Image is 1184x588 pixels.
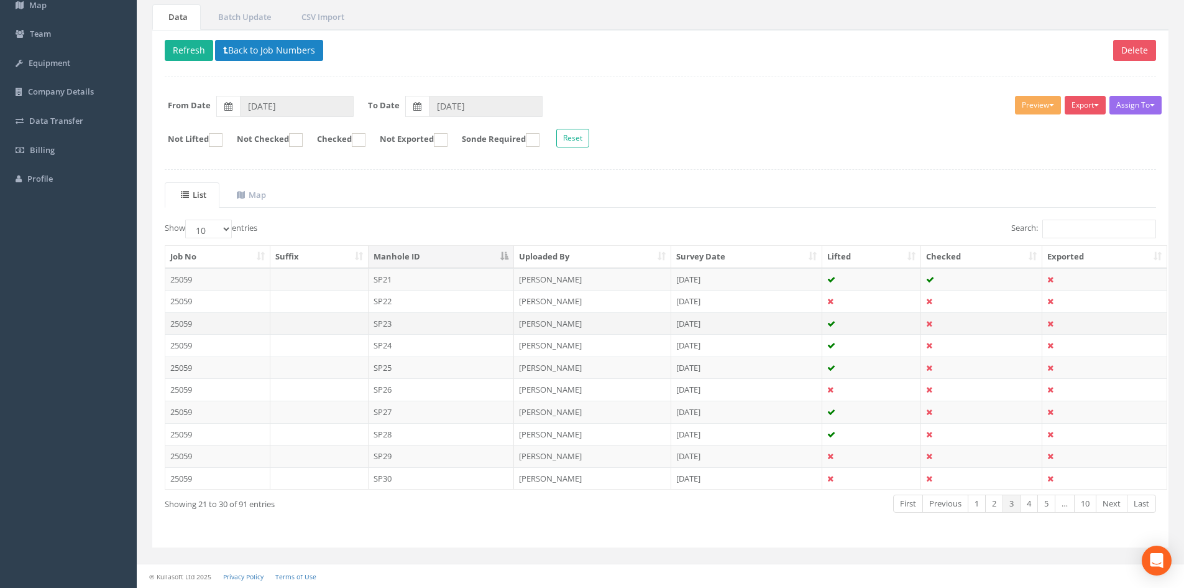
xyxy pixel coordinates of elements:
small: © Kullasoft Ltd 2025 [149,572,211,581]
td: [PERSON_NAME] [514,290,671,312]
td: [DATE] [671,290,822,312]
td: [PERSON_NAME] [514,467,671,490]
td: [DATE] [671,268,822,291]
a: Last [1127,495,1156,513]
a: First [893,495,923,513]
span: Equipment [29,57,70,68]
td: 25059 [165,312,270,335]
td: [PERSON_NAME] [514,445,671,467]
td: [PERSON_NAME] [514,401,671,423]
div: Open Intercom Messenger [1142,546,1172,576]
a: 5 [1037,495,1055,513]
label: Show entries [165,220,257,238]
label: Checked [305,133,365,147]
td: [DATE] [671,334,822,357]
a: 3 [1003,495,1021,513]
span: Team [30,28,51,39]
td: 25059 [165,378,270,401]
a: 4 [1020,495,1038,513]
a: Data [152,4,201,30]
td: SP24 [369,334,515,357]
a: CSV Import [285,4,357,30]
label: Search: [1011,220,1156,238]
th: Exported: activate to sort column ascending [1042,246,1167,268]
td: SP29 [369,445,515,467]
span: Profile [27,173,53,184]
uib-tab-heading: Map [237,189,266,200]
a: 1 [968,495,986,513]
button: Preview [1015,96,1061,114]
th: Checked: activate to sort column ascending [921,246,1042,268]
a: Map [221,182,279,208]
label: From Date [168,100,211,111]
a: List [165,182,219,208]
button: Reset [556,129,589,147]
td: SP21 [369,268,515,291]
a: Batch Update [202,4,284,30]
td: [PERSON_NAME] [514,268,671,291]
button: Back to Job Numbers [215,40,323,61]
select: Showentries [185,220,232,238]
button: Assign To [1109,96,1162,114]
td: [PERSON_NAME] [514,312,671,335]
uib-tab-heading: List [181,189,206,200]
td: [DATE] [671,357,822,379]
button: Export [1065,96,1106,114]
a: Terms of Use [275,572,316,581]
a: Next [1096,495,1127,513]
td: 25059 [165,357,270,379]
th: Suffix: activate to sort column ascending [270,246,369,268]
td: [DATE] [671,401,822,423]
a: 2 [985,495,1003,513]
td: 25059 [165,445,270,467]
td: [DATE] [671,423,822,446]
td: SP28 [369,423,515,446]
th: Uploaded By: activate to sort column ascending [514,246,671,268]
input: From Date [240,96,354,117]
a: Privacy Policy [223,572,264,581]
label: Not Lifted [155,133,223,147]
a: … [1055,495,1075,513]
td: [PERSON_NAME] [514,423,671,446]
a: 10 [1074,495,1096,513]
td: [DATE] [671,467,822,490]
span: Billing [30,144,55,156]
th: Lifted: activate to sort column ascending [822,246,922,268]
input: To Date [429,96,543,117]
span: Data Transfer [29,115,83,126]
label: Not Checked [224,133,303,147]
td: SP27 [369,401,515,423]
input: Search: [1042,220,1156,238]
td: 25059 [165,401,270,423]
th: Survey Date: activate to sort column ascending [671,246,822,268]
div: Showing 21 to 30 of 91 entries [165,493,567,510]
th: Manhole ID: activate to sort column descending [369,246,515,268]
td: [PERSON_NAME] [514,378,671,401]
td: 25059 [165,290,270,312]
label: Sonde Required [449,133,539,147]
td: [DATE] [671,445,822,467]
label: To Date [368,100,400,111]
td: SP26 [369,378,515,401]
td: [PERSON_NAME] [514,357,671,379]
td: SP25 [369,357,515,379]
td: SP23 [369,312,515,335]
label: Not Exported [367,133,447,147]
td: SP22 [369,290,515,312]
td: [PERSON_NAME] [514,334,671,357]
button: Refresh [165,40,213,61]
button: Delete [1113,40,1156,61]
span: Company Details [28,86,94,97]
td: 25059 [165,423,270,446]
td: SP30 [369,467,515,490]
td: [DATE] [671,378,822,401]
td: 25059 [165,268,270,291]
th: Job No: activate to sort column ascending [165,246,270,268]
a: Previous [922,495,968,513]
td: 25059 [165,467,270,490]
td: 25059 [165,334,270,357]
td: [DATE] [671,312,822,335]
